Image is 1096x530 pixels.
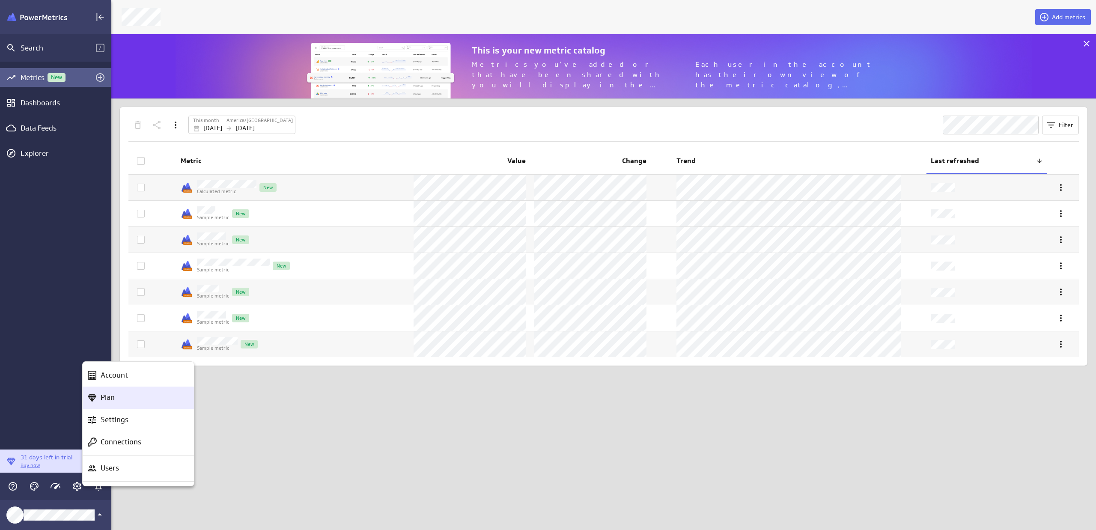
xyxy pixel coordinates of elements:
[101,437,141,447] p: Connections
[101,392,115,403] p: Plan
[83,409,194,431] div: Settings
[101,370,128,381] p: Account
[83,387,194,409] div: Plan
[101,414,128,425] p: Settings
[83,431,194,453] div: Connections
[83,457,194,479] div: Users
[101,463,119,473] p: Users
[83,364,194,387] div: Account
